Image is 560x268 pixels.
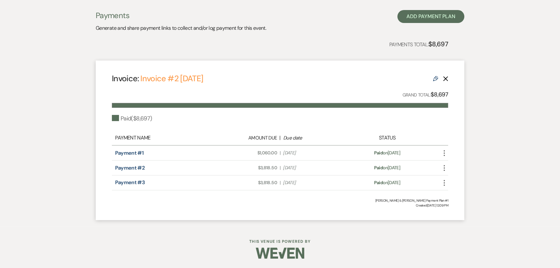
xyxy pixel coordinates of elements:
h3: Payments [96,10,266,21]
span: [DATE] [283,179,342,186]
img: Weven Logo [256,242,304,264]
span: $3,818.50 [218,164,277,171]
span: [DATE] [283,150,342,156]
button: Add Payment Plan [397,10,464,23]
p: Grand Total: [403,90,448,99]
p: Payments Total: [389,39,448,49]
div: Amount Due [217,134,277,142]
span: $1,060.00 [218,150,277,156]
span: Paid [374,165,383,171]
h4: Invoice: [112,73,203,84]
span: Paid [374,150,383,156]
div: Status [346,134,428,142]
strong: $8,697 [431,91,448,98]
strong: $8,697 [428,40,448,48]
div: | [214,134,346,142]
span: [DATE] [283,164,342,171]
div: Due date [283,134,343,142]
div: Paid ( $8,697 ) [112,114,152,123]
a: Payment #2 [115,164,145,171]
span: Created: [DATE] 12:09 PM [112,203,448,208]
span: $3,818.50 [218,179,277,186]
p: Generate and share payment links to collect and/or log payment for this event. [96,24,266,32]
div: on [DATE] [346,150,428,156]
a: Payment #1 [115,150,144,156]
span: Paid [374,180,383,185]
div: on [DATE] [346,179,428,186]
div: on [DATE] [346,164,428,171]
a: Invoice #2 [DATE] [140,73,203,84]
a: Payment #3 [115,179,145,186]
div: Payment Name [115,134,214,142]
div: [PERSON_NAME] & [PERSON_NAME] Payment Plan #1 [112,198,448,203]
